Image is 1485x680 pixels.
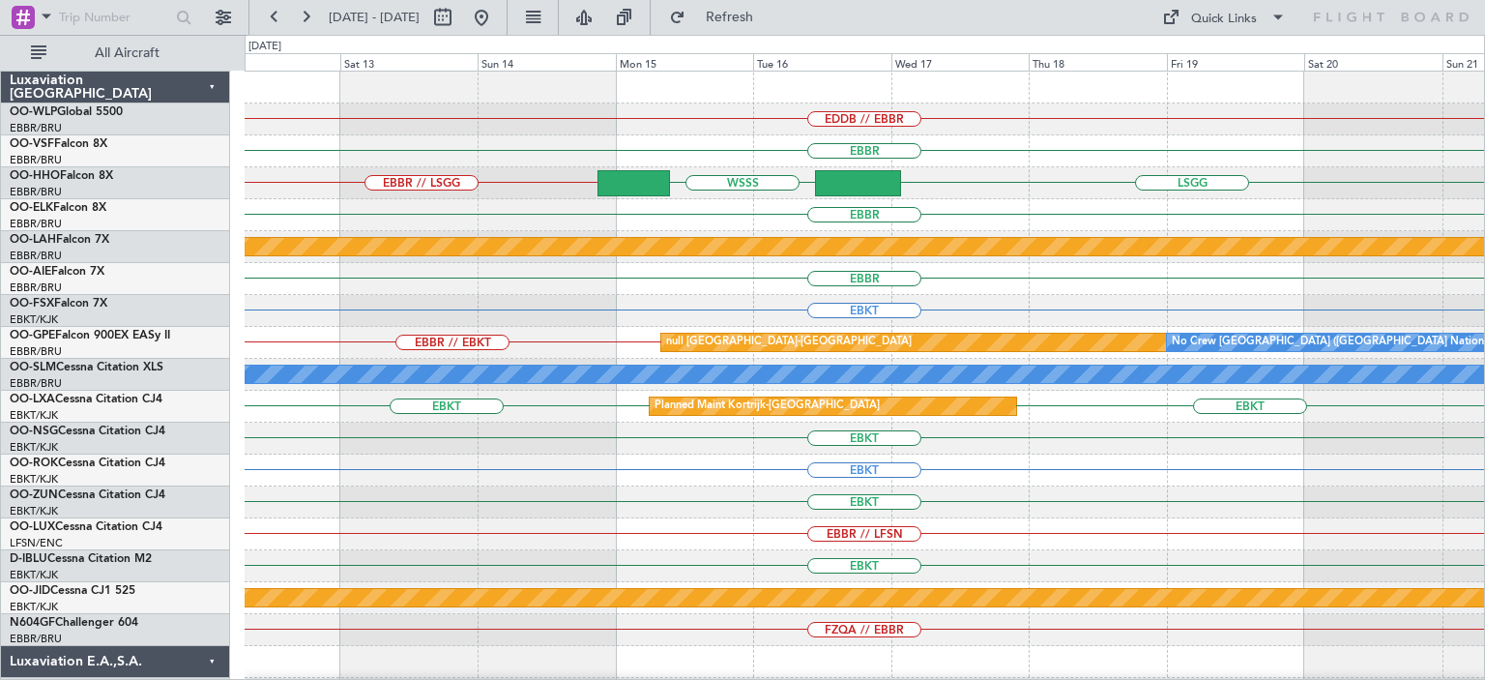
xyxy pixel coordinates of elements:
button: Refresh [660,2,776,33]
a: EBKT/KJK [10,568,58,582]
span: OO-ROK [10,458,58,469]
div: Mon 15 [616,53,754,71]
span: OO-WLP [10,106,57,118]
a: OO-ELKFalcon 8X [10,202,106,214]
a: EBBR/BRU [10,249,62,263]
div: Thu 18 [1029,53,1167,71]
a: OO-ZUNCessna Citation CJ4 [10,489,165,501]
a: EBBR/BRU [10,376,62,391]
span: OO-FSX [10,298,54,310]
span: OO-HHO [10,170,60,182]
a: OO-JIDCessna CJ1 525 [10,585,135,597]
a: LFSN/ENC [10,536,63,550]
span: OO-LXA [10,394,55,405]
a: OO-SLMCessna Citation XLS [10,362,163,373]
span: OO-ELK [10,202,53,214]
span: D-IBLU [10,553,47,565]
div: Tue 16 [753,53,891,71]
div: Quick Links [1191,10,1257,29]
span: OO-ZUN [10,489,58,501]
span: All Aircraft [50,46,204,60]
div: Fri 12 [202,53,340,71]
a: OO-NSGCessna Citation CJ4 [10,426,165,437]
span: N604GF [10,617,55,629]
a: OO-VSFFalcon 8X [10,138,107,150]
div: null [GEOGRAPHIC_DATA]-[GEOGRAPHIC_DATA] [666,328,912,357]
span: [DATE] - [DATE] [329,9,420,26]
a: OO-LAHFalcon 7X [10,234,109,246]
a: EBKT/KJK [10,312,58,327]
span: OO-JID [10,585,50,597]
button: Quick Links [1152,2,1296,33]
a: EBKT/KJK [10,600,58,614]
div: Sat 20 [1304,53,1442,71]
a: EBBR/BRU [10,632,62,646]
div: [DATE] [248,39,281,55]
a: EBBR/BRU [10,344,62,359]
a: OO-GPEFalcon 900EX EASy II [10,330,170,341]
a: OO-WLPGlobal 5500 [10,106,123,118]
a: OO-ROKCessna Citation CJ4 [10,458,165,469]
a: OO-AIEFalcon 7X [10,266,104,278]
div: Sat 13 [340,53,479,71]
span: OO-LAH [10,234,56,246]
a: OO-LUXCessna Citation CJ4 [10,521,162,533]
a: OO-LXACessna Citation CJ4 [10,394,162,405]
a: EBBR/BRU [10,281,62,295]
span: OO-NSG [10,426,58,437]
input: Trip Number [59,3,170,32]
a: D-IBLUCessna Citation M2 [10,553,152,565]
span: OO-LUX [10,521,55,533]
span: Refresh [689,11,771,24]
a: OO-FSXFalcon 7X [10,298,107,310]
a: OO-HHOFalcon 8X [10,170,113,182]
div: Fri 19 [1167,53,1305,71]
div: Wed 17 [891,53,1030,71]
span: OO-VSF [10,138,54,150]
a: EBBR/BRU [10,185,62,199]
a: EBKT/KJK [10,408,58,423]
a: N604GFChallenger 604 [10,617,138,629]
a: EBBR/BRU [10,121,62,135]
a: EBKT/KJK [10,472,58,487]
span: OO-SLM [10,362,56,373]
button: All Aircraft [21,38,210,69]
div: Planned Maint Kortrijk-[GEOGRAPHIC_DATA] [655,392,880,421]
span: OO-AIE [10,266,51,278]
a: EBBR/BRU [10,217,62,231]
a: EBBR/BRU [10,153,62,167]
span: OO-GPE [10,330,55,341]
a: EBKT/KJK [10,504,58,518]
a: EBKT/KJK [10,440,58,455]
